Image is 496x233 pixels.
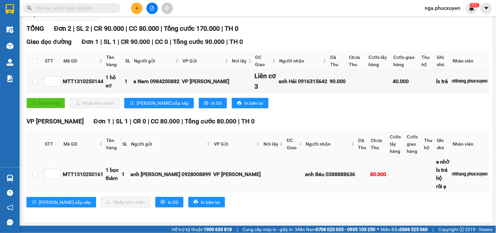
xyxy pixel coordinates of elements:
[188,197,225,207] button: printerIn biên lai
[347,52,367,70] th: Chưa Thu
[7,190,13,196] span: question-circle
[212,157,262,192] td: VP Dương Đình Nghệ
[131,140,205,148] span: Người gửi
[63,170,103,178] div: MTT1310250161
[182,77,229,85] div: VP [PERSON_NAME]
[484,5,489,11] span: caret-down
[116,117,128,125] span: SL 1
[105,132,121,157] th: Tên hàng
[130,117,131,125] span: |
[213,170,261,178] div: VP [PERSON_NAME]
[377,228,379,231] span: ⚪️
[452,78,488,84] div: ntthang.phucxuyen
[237,101,242,106] span: printer
[73,25,75,32] span: |
[316,227,376,232] strong: 0708 023 035 - 0935 103 250
[43,132,62,157] th: STT
[7,43,13,49] img: warehouse-icon
[137,99,189,107] span: [PERSON_NAME] sắp xếp
[26,117,84,125] span: VP [PERSON_NAME]
[63,77,103,85] div: MTT1310250144
[243,226,294,233] span: Cung cấp máy in - giấy in:
[168,199,178,206] span: In DS
[155,197,183,207] button: printerIn DS
[305,170,355,178] div: anh Báu 0388888636
[436,158,450,191] div: e nhờ lx trả hộ rồi ạ
[164,25,220,32] span: Tổng cước 170.000
[400,227,428,232] strong: 0369 525 060
[204,101,209,106] span: printer
[161,200,165,205] span: printer
[185,117,237,125] span: Tổng cước 80.000
[435,132,451,157] th: Ghi chú
[112,117,114,125] span: |
[26,38,72,45] span: Giao dọc đường
[76,25,89,32] span: SL 2
[7,205,13,211] span: notification
[238,117,240,125] span: |
[133,117,146,125] span: CR 0
[106,73,122,90] div: 1 hồ sơ
[433,226,434,233] span: |
[122,170,128,178] div: 1
[6,4,14,14] img: logo-vxr
[70,98,119,108] button: downloadNhập kho nhận
[306,140,350,148] span: Người nhận
[27,6,32,10] span: search
[150,6,154,10] span: file-add
[7,75,13,82] img: solution-icon
[162,3,173,14] button: aim
[357,132,369,157] th: Đã Thu
[152,38,153,45] span: |
[130,170,211,178] div: anh [PERSON_NAME] 0928008899
[211,99,222,107] span: In DS
[182,57,224,64] span: VP Gửi
[420,52,436,70] th: Thu hộ
[62,157,105,192] td: MTT1310250161
[32,200,36,205] span: sort-ascending
[279,57,322,64] span: Người nhận
[148,117,149,125] span: |
[91,25,92,32] span: |
[7,59,13,66] img: warehouse-icon
[124,98,194,108] button: sort-ascending[PERSON_NAME] sắp xếp
[129,25,159,32] span: CC 80.000
[146,3,158,14] button: file-add
[279,77,327,85] div: anh Hải 0916315642
[436,77,450,85] div: lx trả
[129,101,134,106] span: sort-ascending
[26,98,65,108] button: uploadGiao hàng
[230,38,243,45] span: TH 0
[104,38,116,45] span: SL 1
[7,26,13,33] img: warehouse-icon
[329,52,347,70] th: Đã Thu
[170,38,171,45] span: |
[121,132,129,157] th: SL
[295,226,376,233] span: Miền Nam
[126,25,127,32] span: |
[63,57,98,64] span: Mã GD
[36,5,113,12] input: Tìm tên, số ĐT hoặc mã đơn
[232,57,247,64] span: Nơi lấy
[101,197,150,207] button: downloadNhập kho nhận
[151,117,180,125] span: CC 80.000
[135,6,139,10] span: plus
[405,132,423,157] th: Cước giao hàng
[63,140,98,148] span: Mã GD
[388,132,405,157] th: Cước lấy hàng
[244,99,263,107] span: In biên lai
[118,38,119,45] span: |
[204,227,232,232] strong: 1900 633 818
[381,226,428,233] span: Miền Bắc
[392,52,420,70] th: Cước giao hàng
[237,226,238,233] span: |
[470,3,480,8] sup: 11
[201,199,220,206] span: In biên lai
[451,132,489,157] th: Nhân viên
[39,199,91,206] span: [PERSON_NAME] sắp xếp
[370,170,387,178] div: 80.000
[121,38,150,45] span: CR 90.000
[26,25,44,32] span: TỔNG
[264,140,278,148] span: Nơi lấy
[165,6,169,10] span: aim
